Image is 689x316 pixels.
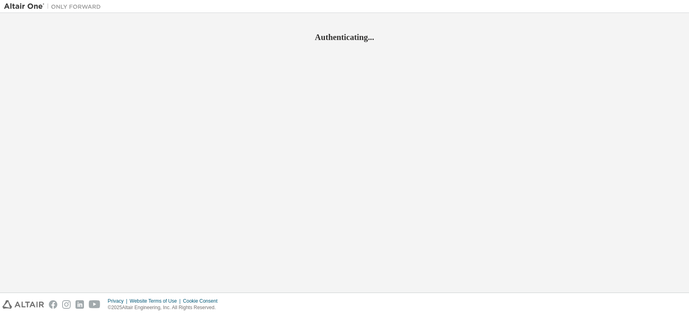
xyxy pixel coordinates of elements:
[108,304,222,311] p: © 2025 Altair Engineering, Inc. All Rights Reserved.
[75,300,84,309] img: linkedin.svg
[62,300,71,309] img: instagram.svg
[4,2,105,11] img: Altair One
[130,298,183,304] div: Website Terms of Use
[4,32,685,42] h2: Authenticating...
[108,298,130,304] div: Privacy
[49,300,57,309] img: facebook.svg
[183,298,222,304] div: Cookie Consent
[89,300,101,309] img: youtube.svg
[2,300,44,309] img: altair_logo.svg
